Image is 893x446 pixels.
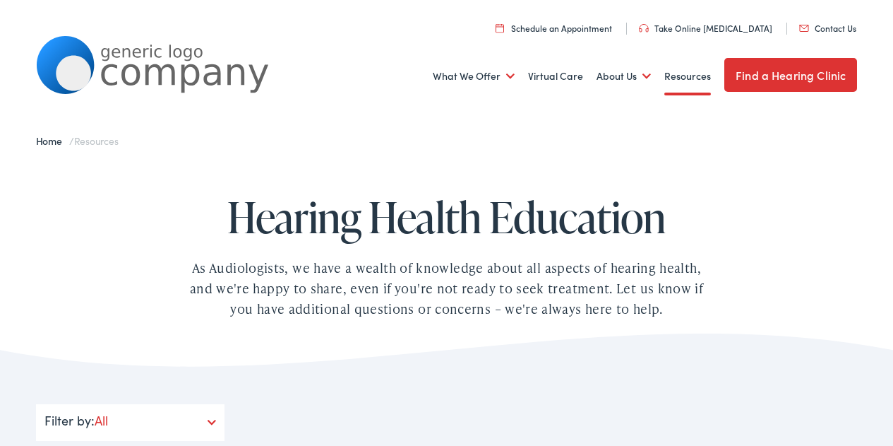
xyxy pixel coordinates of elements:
[36,134,119,148] span: /
[799,25,809,32] img: utility icon
[639,24,649,33] img: utility icon
[143,194,750,240] h1: Hearing Health Education
[724,58,857,92] a: Find a Hearing Clinic
[597,50,651,102] a: About Us
[528,50,583,102] a: Virtual Care
[639,22,772,34] a: Take Online [MEDICAL_DATA]
[799,22,856,34] a: Contact Us
[74,134,119,148] span: Resources
[36,404,224,441] div: Filter by:
[36,134,69,148] a: Home
[496,22,612,34] a: Schedule an Appointment
[186,258,708,319] div: As Audiologists, we have a wealth of knowledge about all aspects of hearing health, and we're hap...
[664,50,711,102] a: Resources
[433,50,515,102] a: What We Offer
[496,23,504,33] img: utility icon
